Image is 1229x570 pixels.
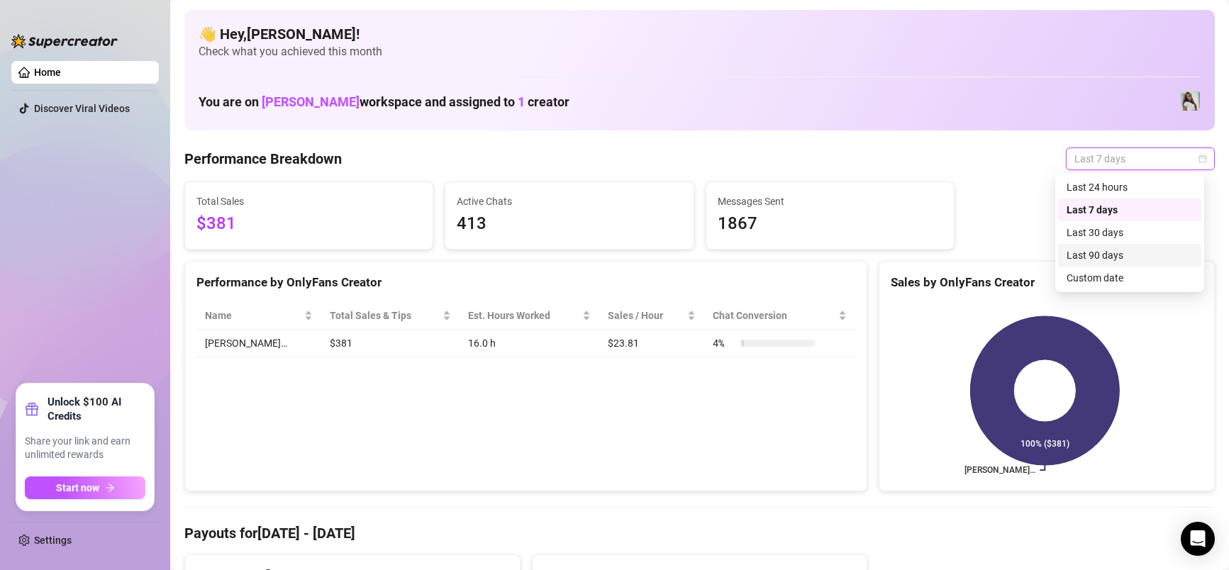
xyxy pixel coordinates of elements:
span: Sales / Hour [608,308,685,323]
span: Check what you achieved this month [199,44,1201,60]
div: Performance by OnlyFans Creator [196,273,855,292]
td: $23.81 [599,330,705,357]
span: Chat Conversion [713,308,835,323]
div: Last 7 days [1067,202,1193,218]
span: 413 [457,211,682,238]
h4: Performance Breakdown [184,149,342,169]
div: Custom date [1058,267,1201,289]
span: Total Sales & Tips [330,308,440,323]
span: 1867 [718,211,942,238]
div: Open Intercom Messenger [1181,522,1215,556]
div: Custom date [1067,270,1193,286]
span: Messages Sent [718,194,942,209]
a: Discover Viral Videos [34,103,130,114]
a: Settings [34,535,72,546]
div: Last 7 days [1058,199,1201,221]
th: Name [196,302,321,330]
div: Last 90 days [1058,244,1201,267]
img: logo-BBDzfeDw.svg [11,34,118,48]
div: Last 24 hours [1067,179,1193,195]
div: Last 24 hours [1058,176,1201,199]
img: Rae [1180,91,1200,111]
h4: Payouts for [DATE] - [DATE] [184,523,1215,543]
h4: 👋 Hey, [PERSON_NAME] ! [199,24,1201,44]
strong: Unlock $100 AI Credits [48,395,145,423]
button: Start nowarrow-right [25,476,145,499]
span: 4 % [713,335,735,351]
a: Home [34,67,61,78]
span: Share your link and earn unlimited rewards [25,435,145,462]
span: gift [25,402,39,416]
div: Last 30 days [1067,225,1193,240]
div: Sales by OnlyFans Creator [891,273,1203,292]
span: Active Chats [457,194,682,209]
td: [PERSON_NAME]… [196,330,321,357]
div: Last 90 days [1067,247,1193,263]
td: 16.0 h [460,330,599,357]
span: calendar [1199,155,1207,163]
span: Total Sales [196,194,421,209]
span: 1 [518,94,525,109]
div: Est. Hours Worked [468,308,579,323]
th: Chat Conversion [704,302,855,330]
th: Sales / Hour [599,302,705,330]
span: Last 7 days [1074,148,1206,169]
th: Total Sales & Tips [321,302,460,330]
span: Start now [56,482,99,493]
span: $381 [196,211,421,238]
td: $381 [321,330,460,357]
span: [PERSON_NAME] [262,94,360,109]
div: Last 30 days [1058,221,1201,244]
h1: You are on workspace and assigned to creator [199,94,569,110]
span: Name [205,308,301,323]
span: arrow-right [105,483,115,493]
text: [PERSON_NAME]… [965,465,1036,475]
